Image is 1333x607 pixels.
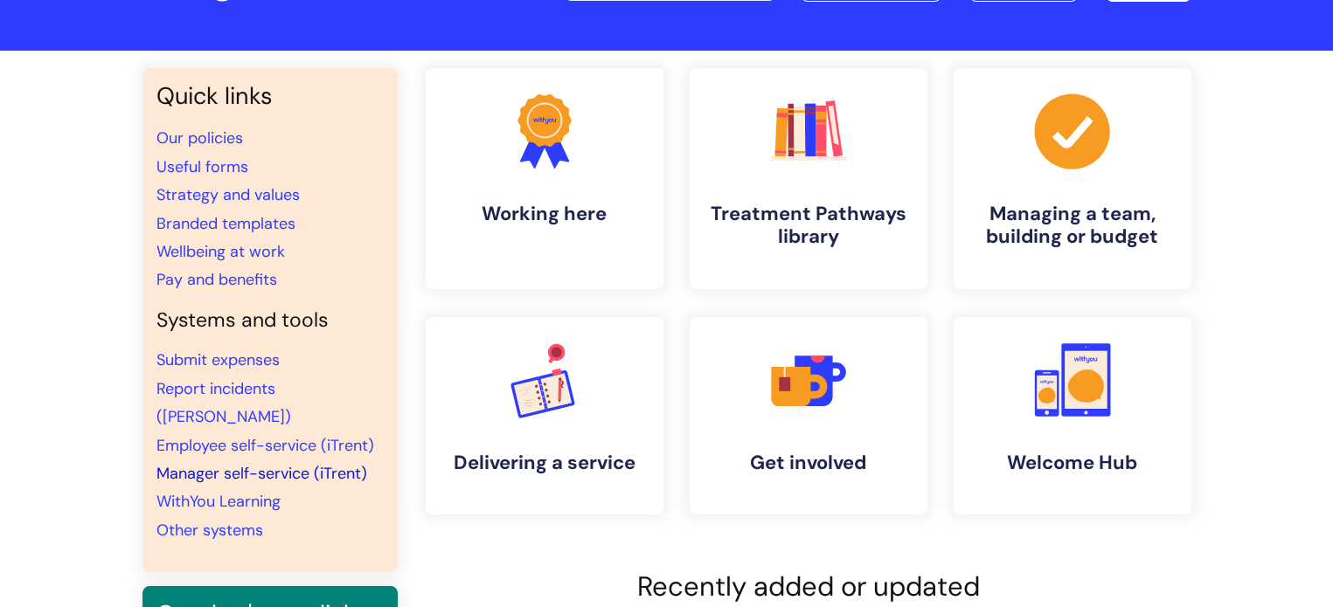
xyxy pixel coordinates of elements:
h3: Quick links [156,82,384,110]
a: Useful forms [156,156,248,177]
a: Welcome Hub [954,317,1191,514]
a: Other systems [156,520,263,541]
a: Delivering a service [426,317,663,514]
a: Our policies [156,128,243,148]
h4: Working here [440,203,649,225]
a: Manager self-service (iTrent) [156,463,367,484]
a: Employee self-service (iTrent) [156,435,374,456]
a: Treatment Pathways library [690,68,927,289]
a: Strategy and values [156,184,300,205]
a: Pay and benefits [156,269,277,290]
a: Report incidents ([PERSON_NAME]) [156,378,291,427]
h4: Systems and tools [156,308,384,333]
h4: Treatment Pathways library [704,203,913,249]
h4: Get involved [704,452,913,474]
a: Branded templates [156,213,295,234]
h4: Managing a team, building or budget [968,203,1177,249]
h4: Welcome Hub [968,452,1177,474]
a: Working here [426,68,663,289]
h4: Delivering a service [440,452,649,474]
h2: Recently added or updated [426,570,1191,603]
a: Get involved [690,317,927,514]
a: Managing a team, building or budget [954,68,1191,289]
a: Submit expenses [156,349,280,370]
a: WithYou Learning [156,491,281,512]
a: Wellbeing at work [156,241,285,262]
